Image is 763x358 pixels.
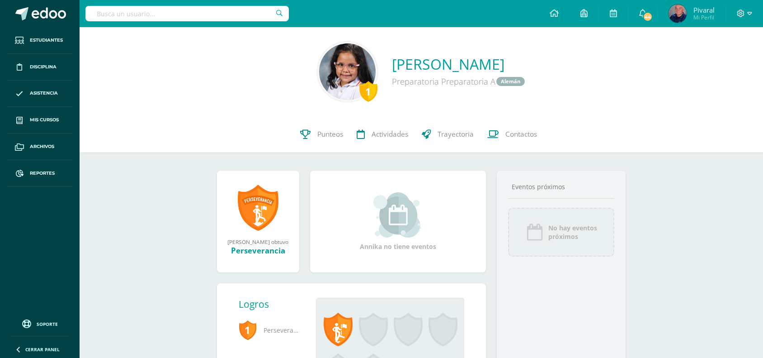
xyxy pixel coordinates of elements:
span: Contactos [505,129,537,139]
input: Busca un usuario... [85,6,289,21]
div: Annika no tiene eventos [353,192,443,251]
span: Punteos [317,129,343,139]
img: 5300cef466ecbb4fd513dec8d12c4b23.png [669,5,687,23]
a: Mis cursos [7,107,72,134]
div: Logros [239,298,309,310]
span: Estudiantes [30,37,63,44]
span: 44 [643,12,653,22]
div: Eventos próximos [508,182,615,191]
div: Preparatoria Preparatoria A [392,74,526,89]
a: Archivos [7,134,72,160]
span: Soporte [37,321,58,327]
span: Trayectoria [438,129,474,139]
a: Disciplina [7,54,72,81]
div: 1 [359,81,377,102]
span: Perseverancia [239,318,302,343]
a: Reportes [7,160,72,187]
a: Alemán [496,77,525,86]
a: Soporte [11,317,69,329]
span: Mis cursos [30,116,59,124]
img: 783e6475439344e81635c7e9c350f5fc.png [319,43,376,100]
span: No hay eventos próximos [548,224,597,241]
a: [PERSON_NAME] [392,54,526,74]
span: Reportes [30,170,55,177]
a: Estudiantes [7,27,72,54]
a: Asistencia [7,81,72,107]
div: [PERSON_NAME] obtuvo [226,238,290,245]
a: Trayectoria [415,116,480,153]
span: Asistencia [30,90,58,97]
div: Perseverancia [226,245,290,256]
span: 1 [239,320,257,340]
img: event_icon.png [526,223,544,241]
span: Mi Perfil [693,14,715,21]
span: Cerrar panel [25,346,60,353]
span: Disciplina [30,63,57,71]
img: event_small.png [373,192,423,238]
a: Actividades [350,116,415,153]
span: Actividades [372,129,408,139]
span: Archivos [30,143,54,150]
a: Contactos [480,116,544,153]
span: Pivaral [693,5,715,14]
a: Punteos [293,116,350,153]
